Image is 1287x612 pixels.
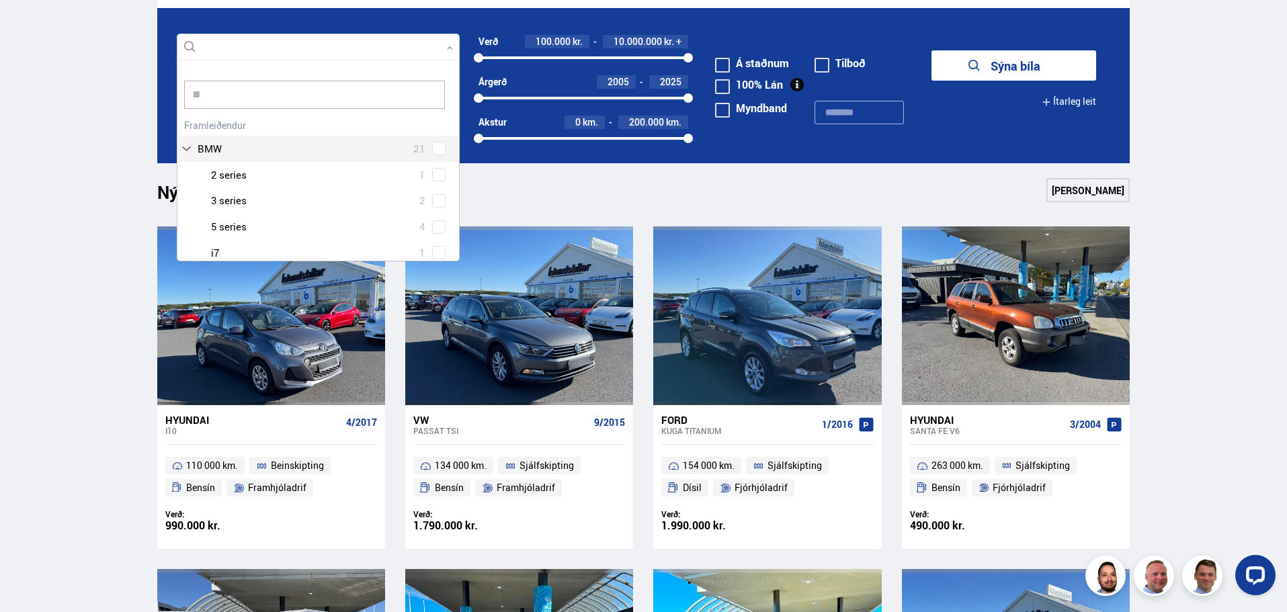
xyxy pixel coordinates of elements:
span: 200.000 [629,116,664,128]
span: Fjórhjóladrif [993,480,1046,496]
div: Akstur [479,117,507,128]
a: VW Passat TSI 9/2015 134 000 km. Sjálfskipting Bensín Framhjóladrif Verð: 1.790.000 kr. [405,405,633,549]
span: BMW [198,139,222,159]
label: 100% Lán [715,79,783,90]
div: Hyundai [165,414,341,426]
span: Bensín [435,480,464,496]
a: Hyundai i10 4/2017 110 000 km. Beinskipting Bensín Framhjóladrif Verð: 990.000 kr. [157,405,385,549]
div: i10 [165,426,341,435]
label: Tilboð [815,58,866,69]
span: kr. [664,36,674,47]
span: 134 000 km. [435,457,487,474]
img: FbJEzSuNWCJXmdc-.webp [1184,558,1224,598]
img: siFngHWaQ9KaOqBr.png [1136,558,1176,598]
span: 4/2017 [346,417,377,428]
span: Sjálfskipting [1015,457,1070,474]
span: Framhjóladrif [497,480,555,496]
a: [PERSON_NAME] [1046,178,1130,202]
div: Árgerð [479,77,507,87]
span: 2005 [608,75,629,88]
label: Myndband [715,103,787,114]
div: Santa Fe V6 [910,426,1065,435]
div: Ford [661,414,816,426]
div: VW [413,414,589,426]
span: 3/2004 [1070,419,1101,430]
span: Beinskipting [271,457,324,474]
div: 1.990.000 kr. [661,520,767,531]
span: 4 [419,217,425,236]
span: 154 000 km. [683,457,735,474]
span: Bensín [186,480,215,496]
h1: Nýtt á skrá [157,182,265,210]
span: + [676,36,681,47]
div: Hyundai [910,414,1065,426]
div: 990.000 kr. [165,520,272,531]
span: Framhjóladrif [248,480,306,496]
span: Dísil [683,480,702,496]
span: 100.000 [536,35,571,48]
span: Fjórhjóladrif [735,480,788,496]
div: Verð: [165,509,272,519]
div: Verð: [661,509,767,519]
span: km. [666,117,681,128]
div: Kuga TITANIUM [661,426,816,435]
a: Ford Kuga TITANIUM 1/2016 154 000 km. Sjálfskipting Dísil Fjórhjóladrif Verð: 1.990.000 kr. [653,405,881,549]
span: Sjálfskipting [520,457,574,474]
span: 9/2015 [594,417,625,428]
div: Verð [479,36,498,47]
span: 2025 [660,75,681,88]
span: Sjálfskipting [767,457,822,474]
span: 1 [419,165,425,185]
span: 10.000.000 [614,35,662,48]
button: Sýna bíla [931,50,1096,81]
div: Verð: [413,509,520,519]
div: 1.790.000 kr. [413,520,520,531]
span: 1 [419,243,425,263]
span: kr. [573,36,583,47]
label: Á staðnum [715,58,789,69]
span: 1/2016 [822,419,853,430]
span: 0 [575,116,581,128]
a: Hyundai Santa Fe V6 3/2004 263 000 km. Sjálfskipting Bensín Fjórhjóladrif Verð: 490.000 kr. [902,405,1130,549]
span: 21 [413,139,425,159]
img: nhp88E3Fdnt1Opn2.png [1087,558,1128,598]
span: km. [583,117,598,128]
button: Ítarleg leit [1042,87,1096,117]
div: Passat TSI [413,426,589,435]
div: Verð: [910,509,1016,519]
iframe: LiveChat chat widget [1224,550,1281,606]
span: 2 [419,191,425,210]
span: 110 000 km. [186,457,238,474]
span: Bensín [931,480,960,496]
span: 263 000 km. [931,457,983,474]
div: 490.000 kr. [910,520,1016,531]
